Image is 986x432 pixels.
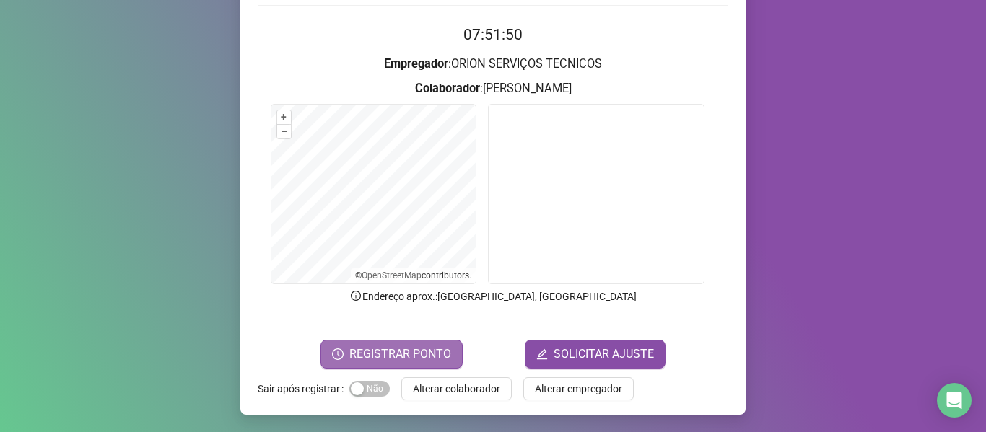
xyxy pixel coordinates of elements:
[277,125,291,138] button: –
[401,377,512,400] button: Alterar colaborador
[413,381,500,397] span: Alterar colaborador
[463,26,523,43] time: 07:51:50
[362,270,422,281] a: OpenStreetMap
[320,340,463,369] button: REGISTRAR PONTO
[277,110,291,124] button: +
[536,348,548,360] span: edit
[937,383,972,418] div: Open Intercom Messenger
[258,377,349,400] label: Sair após registrar
[349,345,451,363] span: REGISTRAR PONTO
[332,348,344,360] span: clock-circle
[415,81,480,95] strong: Colaborador
[355,270,471,281] li: © contributors.
[554,345,654,363] span: SOLICITAR AJUSTE
[525,340,666,369] button: editSOLICITAR AJUSTE
[258,79,728,98] h3: : [PERSON_NAME]
[384,57,448,71] strong: Empregador
[523,377,634,400] button: Alterar empregador
[258,288,728,304] p: Endereço aprox. : [GEOGRAPHIC_DATA], [GEOGRAPHIC_DATA]
[349,289,362,302] span: info-circle
[535,381,622,397] span: Alterar empregador
[258,55,728,74] h3: : ORION SERVIÇOS TECNICOS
